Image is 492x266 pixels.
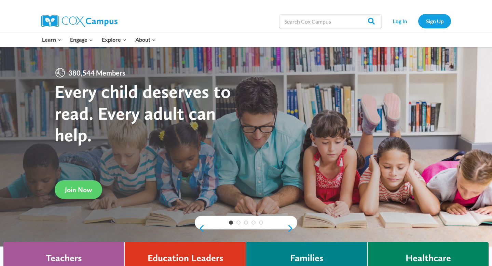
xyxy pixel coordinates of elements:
h4: Healthcare [406,252,451,264]
h4: Education Leaders [148,252,223,264]
span: Engage [70,35,93,44]
a: 2 [236,221,241,225]
nav: Primary Navigation [38,32,160,47]
span: Join Now [65,186,92,194]
a: previous [195,224,205,232]
nav: Secondary Navigation [385,14,451,28]
img: Cox Campus [41,15,118,27]
span: About [135,35,156,44]
h4: Teachers [46,252,82,264]
span: 380,544 Members [66,67,128,78]
a: 4 [251,221,256,225]
a: 5 [259,221,263,225]
span: Learn [42,35,61,44]
a: Sign Up [418,14,451,28]
input: Search Cox Campus [279,14,382,28]
a: 3 [244,221,248,225]
a: Log In [385,14,415,28]
span: Explore [102,35,126,44]
a: 1 [229,221,233,225]
a: Join Now [55,180,102,199]
a: next [287,224,297,232]
strong: Every child deserves to read. Every adult can help. [55,80,231,146]
div: content slider buttons [195,222,297,235]
h4: Families [290,252,324,264]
